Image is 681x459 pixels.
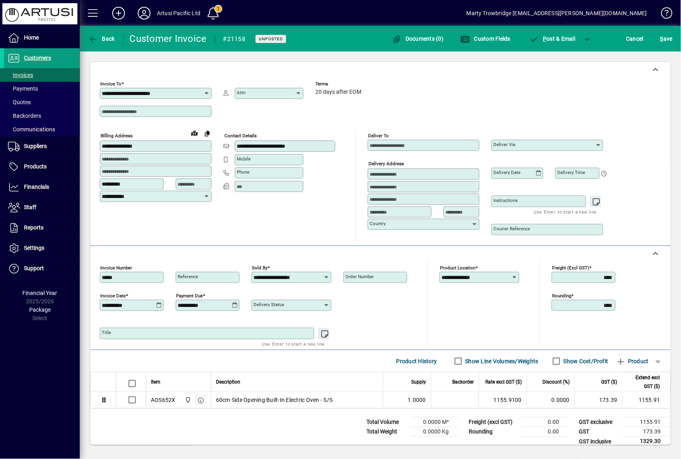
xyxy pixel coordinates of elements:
span: Suppliers [24,143,47,149]
mat-label: Product location [440,265,475,271]
span: Product History [396,355,437,368]
td: 0.00 [521,417,568,427]
button: Product [612,354,653,368]
td: Total Weight [362,427,410,437]
span: Terms [315,81,363,87]
a: Reports [4,218,80,238]
mat-label: Attn [237,90,245,95]
button: Cancel [624,32,646,46]
button: Documents (0) [390,32,446,46]
a: Home [4,28,80,48]
span: 60cm Side Opening Built-In Electric Oven - S/S [216,396,333,404]
span: Extend excl GST ($) [628,373,660,391]
mat-label: Deliver To [368,133,389,138]
span: Custom Fields [460,36,511,42]
mat-label: Reference [178,274,198,279]
span: Backorder [452,378,474,386]
span: 1.0000 [408,396,426,404]
span: S [660,36,663,42]
mat-label: Payment due [176,293,203,299]
td: 1155.91 [623,417,671,427]
span: ost & Email [529,36,576,42]
button: Copy to Delivery address [201,127,214,140]
td: 0.0000 Kg [410,427,458,437]
a: Quotes [4,95,80,109]
mat-label: Invoice To [100,81,121,87]
mat-label: Order number [345,274,374,279]
span: Discount (%) [542,378,570,386]
button: Add [106,6,131,20]
a: Communications [4,123,80,136]
span: Item [151,378,160,386]
div: Customer Invoice [130,32,207,45]
td: Freight (excl GST) [465,417,521,427]
span: Financial Year [23,290,57,296]
mat-label: Country [370,221,386,226]
span: Supply [411,378,426,386]
span: Unposted [259,36,283,42]
td: GST inclusive [575,437,623,447]
span: Main Warehouse [183,396,192,404]
a: Settings [4,238,80,258]
mat-hint: Use 'Enter' to start a new line [534,207,597,216]
td: Rounding [465,427,521,437]
mat-label: Deliver via [493,142,515,147]
a: Products [4,157,80,177]
a: Support [4,259,80,279]
mat-label: Instructions [493,198,518,203]
span: P [543,36,547,42]
mat-label: Delivery status [253,302,284,307]
div: #21158 [223,33,246,46]
button: Profile [131,6,157,20]
span: Settings [24,245,44,251]
td: 1155.91 [622,392,670,408]
span: Cancel [626,32,644,45]
span: Description [216,378,240,386]
mat-label: Sold by [252,265,267,271]
button: Product History [393,354,440,368]
mat-label: Title [102,330,111,335]
div: Marty Trowbridge [EMAIL_ADDRESS][PERSON_NAME][DOMAIN_NAME] [467,7,647,20]
a: Staff [4,198,80,218]
span: Documents (0) [392,36,444,42]
a: Suppliers [4,137,80,156]
span: Staff [24,204,36,210]
mat-label: Mobile [237,156,251,162]
td: 0.0000 [527,392,574,408]
span: ave [660,32,673,45]
mat-label: Delivery time [557,170,585,175]
span: Communications [8,126,55,133]
td: Total Volume [362,417,410,427]
span: Quotes [8,99,31,105]
span: Invoices [8,72,33,78]
div: AOS652X [151,396,176,404]
mat-label: Phone [237,169,249,175]
span: Payments [8,85,38,92]
span: Reports [24,224,44,231]
button: Custom Fields [458,32,513,46]
span: Package [29,307,51,313]
div: 1155.9100 [484,396,522,404]
span: Back [88,36,115,42]
mat-label: Rounding [552,293,571,299]
mat-label: Delivery date [493,170,521,175]
a: Knowledge Base [655,2,671,28]
span: Home [24,34,39,41]
a: Payments [4,82,80,95]
span: Backorders [8,113,41,119]
span: Rate excl GST ($) [485,378,522,386]
td: 173.39 [623,427,671,437]
mat-hint: Use 'Enter' to start a new line [262,339,325,348]
a: Financials [4,177,80,197]
span: GST ($) [602,378,618,386]
mat-label: Invoice date [100,293,126,299]
app-page-header-button: Back [80,32,124,46]
span: Products [24,163,47,170]
td: 0.0000 M³ [410,417,458,427]
mat-label: Invoice number [100,265,132,271]
mat-label: Freight (excl GST) [552,265,589,271]
label: Show Cost/Profit [562,357,608,365]
a: Invoices [4,68,80,82]
span: Financials [24,184,49,190]
td: 173.39 [574,392,622,408]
